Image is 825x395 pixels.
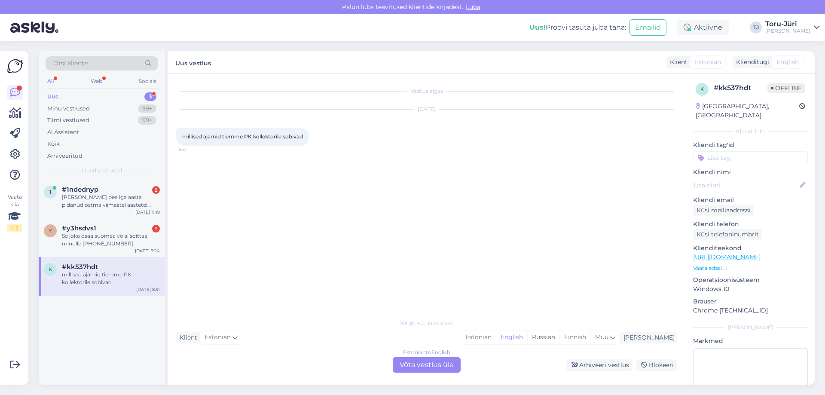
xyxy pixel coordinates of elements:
[666,58,687,67] div: Klient
[176,105,677,113] div: [DATE]
[7,193,22,232] div: Vaata siia
[46,76,55,87] div: All
[47,140,60,148] div: Kõik
[693,168,808,177] p: Kliendi nimi
[693,128,808,135] div: Kliendi info
[393,357,461,373] div: Võta vestlus üle
[62,224,96,232] span: #y3hsdvs1
[767,83,805,93] span: Offline
[205,333,231,342] span: Estonian
[62,271,160,286] div: millised ajamid tiemme PK kollektorile sobivad
[700,86,704,92] span: k
[693,285,808,294] p: Windows 10
[496,331,527,344] div: English
[62,193,160,209] div: [PERSON_NAME] pea iga aasta pidanud ostma viimastel aastatel Kaitseklapp 1/2″ 1,5
[138,116,156,125] div: 99+
[137,76,158,87] div: Socials
[463,3,483,11] span: Luba
[62,186,98,193] span: #1ndednyp
[693,220,808,229] p: Kliendi telefon
[693,253,761,261] a: [URL][DOMAIN_NAME]
[693,264,808,272] p: Vaata edasi ...
[693,297,808,306] p: Brauser
[529,22,626,33] div: Proovi tasuta juba täna:
[403,349,450,356] div: Estonian to English
[765,21,820,34] a: Toru-Jüri[PERSON_NAME]
[82,167,122,175] span: Uued vestlused
[461,331,496,344] div: Estonian
[693,196,808,205] p: Kliendi email
[176,333,197,342] div: Klient
[636,359,677,371] div: Blokeeri
[693,324,808,331] div: [PERSON_NAME]
[7,224,22,232] div: 1 / 3
[176,319,677,327] div: Valige keel ja vastake
[693,205,754,216] div: Küsi meiliaadressi
[714,83,767,93] div: # kk537hdt
[47,92,58,101] div: Uus
[733,58,769,67] div: Klienditugi
[49,227,52,234] span: y
[620,333,675,342] div: [PERSON_NAME]
[144,92,156,101] div: 3
[750,21,762,34] div: TJ
[629,19,666,36] button: Emailid
[529,23,546,31] b: Uus!
[566,359,632,371] div: Arhiveeri vestlus
[765,28,810,34] div: [PERSON_NAME]
[135,209,160,215] div: [DATE] 11:19
[182,133,303,140] span: millised ajamid tiemme PK kollektorile sobivad
[47,128,79,137] div: AI Assistent
[62,263,98,271] span: #kk537hdt
[693,337,808,346] p: Märkmed
[47,152,82,160] div: Arhiveeritud
[62,232,160,248] div: Se joka osaa suomea voisi soittaa minulle [PHONE_NUMBER]
[693,244,808,253] p: Klienditeekond
[152,225,160,233] div: 1
[595,333,608,341] span: Muu
[693,151,808,164] input: Lisa tag
[152,186,160,194] div: 2
[47,104,90,113] div: Minu vestlused
[89,76,104,87] div: Web
[175,56,211,68] label: Uus vestlus
[135,248,160,254] div: [DATE] 9:24
[179,146,211,153] span: 8:51
[693,141,808,150] p: Kliendi tag'id
[47,116,89,125] div: Tiimi vestlused
[765,21,810,28] div: Toru-Jüri
[693,276,808,285] p: Operatsioonisüsteem
[693,229,762,240] div: Küsi telefoninumbrit
[136,286,160,293] div: [DATE] 8:51
[176,87,677,95] div: Vestlus algas
[694,181,798,190] input: Lisa nimi
[527,331,559,344] div: Russian
[677,20,729,35] div: Aktiivne
[49,189,51,195] span: 1
[7,58,23,74] img: Askly Logo
[695,58,721,67] span: Estonian
[696,102,799,120] div: [GEOGRAPHIC_DATA], [GEOGRAPHIC_DATA]
[559,331,590,344] div: Finnish
[49,266,52,273] span: k
[53,59,88,68] span: Otsi kliente
[776,58,799,67] span: English
[693,306,808,315] p: Chrome [TECHNICAL_ID]
[138,104,156,113] div: 99+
